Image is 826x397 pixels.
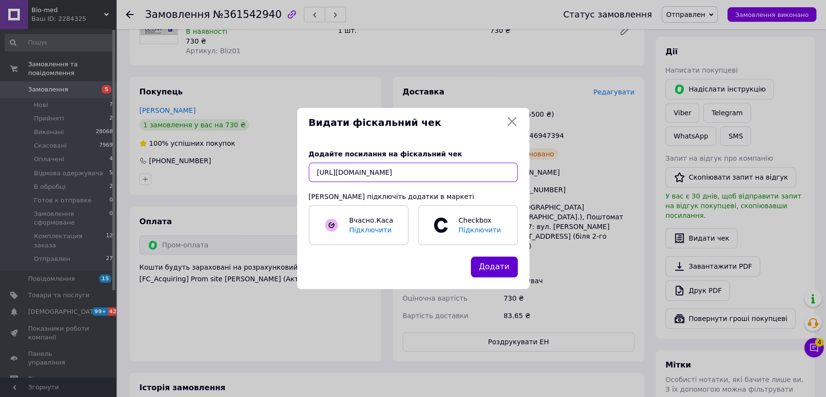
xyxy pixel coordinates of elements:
[309,163,518,182] input: URL чека
[309,192,518,201] div: [PERSON_NAME] підключіть додатки в маркеті
[471,257,518,277] button: Додати
[453,215,507,235] span: Checkbox
[458,226,501,234] span: Підключити
[309,150,462,158] span: Додайте посилання на фіскальний чек
[349,226,391,234] span: Підключити
[309,205,408,245] a: Вчасно.КасаПідключити
[418,205,518,245] a: CheckboxПідключити
[349,216,393,224] span: Вчасно.Каса
[309,116,502,130] span: Видати фіскальний чек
